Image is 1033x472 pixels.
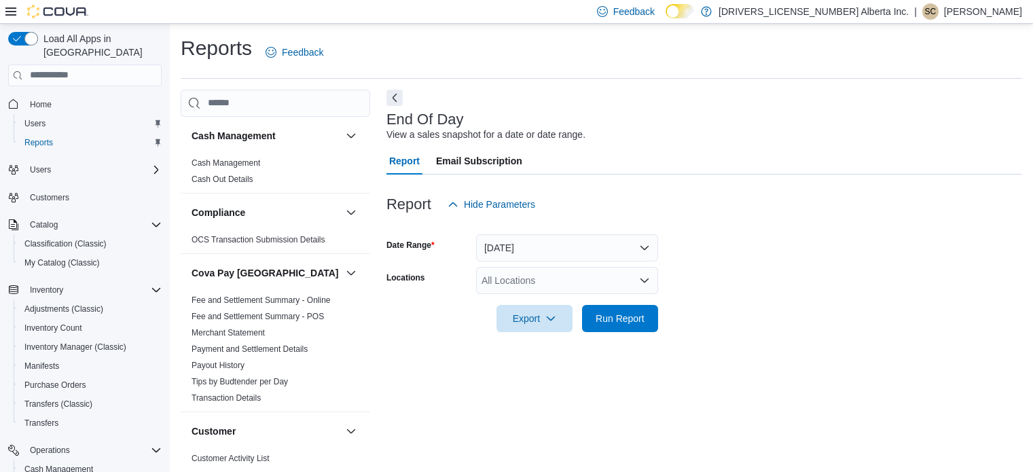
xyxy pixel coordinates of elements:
[19,134,162,151] span: Reports
[30,99,52,110] span: Home
[19,396,162,412] span: Transfers (Classic)
[386,90,403,106] button: Next
[386,128,585,142] div: View a sales snapshot for a date or date range.
[192,266,340,280] button: Cova Pay [GEOGRAPHIC_DATA]
[24,96,162,113] span: Home
[30,445,70,456] span: Operations
[496,305,573,332] button: Export
[19,134,58,151] a: Reports
[19,339,132,355] a: Inventory Manager (Classic)
[30,219,58,230] span: Catalog
[24,282,69,298] button: Inventory
[343,265,359,281] button: Cova Pay [GEOGRAPHIC_DATA]
[192,377,288,386] a: Tips by Budtender per Day
[192,361,244,370] a: Payout History
[24,304,103,314] span: Adjustments (Classic)
[24,282,162,298] span: Inventory
[181,292,370,412] div: Cova Pay [GEOGRAPHIC_DATA]
[19,415,162,431] span: Transfers
[192,393,261,403] a: Transaction Details
[19,396,98,412] a: Transfers (Classic)
[24,442,75,458] button: Operations
[666,18,666,19] span: Dark Mode
[24,257,100,268] span: My Catalog (Classic)
[27,5,88,18] img: Cova
[192,360,244,371] span: Payout History
[19,255,105,271] a: My Catalog (Classic)
[505,305,564,332] span: Export
[24,189,162,206] span: Customers
[639,275,650,286] button: Open list of options
[24,442,162,458] span: Operations
[192,158,260,168] a: Cash Management
[192,376,288,387] span: Tips by Budtender per Day
[442,191,541,218] button: Hide Parameters
[19,377,162,393] span: Purchase Orders
[192,174,253,185] span: Cash Out Details
[192,295,331,305] a: Fee and Settlement Summary - Online
[181,232,370,253] div: Compliance
[389,147,420,175] span: Report
[476,234,658,261] button: [DATE]
[24,189,75,206] a: Customers
[282,46,323,59] span: Feedback
[3,94,167,114] button: Home
[666,4,694,18] input: Dark Mode
[192,175,253,184] a: Cash Out Details
[24,323,82,333] span: Inventory Count
[596,312,645,325] span: Run Report
[192,206,245,219] h3: Compliance
[24,96,57,113] a: Home
[582,305,658,332] button: Run Report
[181,155,370,193] div: Cash Management
[914,3,917,20] p: |
[38,32,162,59] span: Load All Apps in [GEOGRAPHIC_DATA]
[19,301,109,317] a: Adjustments (Classic)
[192,393,261,403] span: Transaction Details
[386,196,431,213] h3: Report
[19,377,92,393] a: Purchase Orders
[14,395,167,414] button: Transfers (Classic)
[14,133,167,152] button: Reports
[19,415,64,431] a: Transfers
[192,234,325,245] span: OCS Transaction Submission Details
[192,206,340,219] button: Compliance
[30,192,69,203] span: Customers
[14,319,167,338] button: Inventory Count
[3,160,167,179] button: Users
[19,358,162,374] span: Manifests
[14,114,167,133] button: Users
[24,162,162,178] span: Users
[192,158,260,168] span: Cash Management
[192,424,236,438] h3: Customer
[192,454,270,463] a: Customer Activity List
[343,128,359,144] button: Cash Management
[192,235,325,244] a: OCS Transaction Submission Details
[192,327,265,338] span: Merchant Statement
[386,240,435,251] label: Date Range
[19,358,65,374] a: Manifests
[192,129,276,143] h3: Cash Management
[925,3,937,20] span: SC
[922,3,939,20] div: Shelley Crossman
[192,266,339,280] h3: Cova Pay [GEOGRAPHIC_DATA]
[386,111,464,128] h3: End Of Day
[181,35,252,62] h1: Reports
[14,376,167,395] button: Purchase Orders
[192,344,308,355] span: Payment and Settlement Details
[436,147,522,175] span: Email Subscription
[19,339,162,355] span: Inventory Manager (Classic)
[613,5,655,18] span: Feedback
[343,423,359,439] button: Customer
[192,311,324,322] span: Fee and Settlement Summary - POS
[14,299,167,319] button: Adjustments (Classic)
[192,424,340,438] button: Customer
[3,441,167,460] button: Operations
[24,418,58,429] span: Transfers
[343,204,359,221] button: Compliance
[24,342,126,352] span: Inventory Manager (Classic)
[3,280,167,299] button: Inventory
[24,380,86,391] span: Purchase Orders
[19,255,162,271] span: My Catalog (Classic)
